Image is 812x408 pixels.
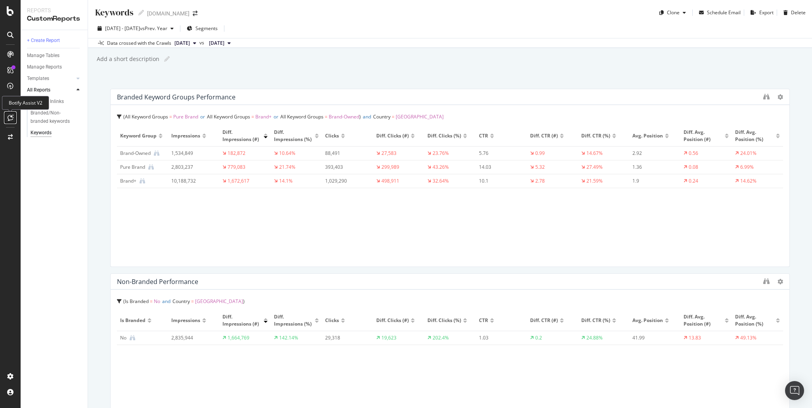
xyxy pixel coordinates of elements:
[96,55,159,63] div: Add a short description
[120,164,145,171] div: Pure Brand
[381,164,399,171] div: 299,989
[206,38,234,48] button: [DATE]
[140,25,167,32] span: vs Prev. Year
[740,150,756,157] div: 24.01%
[173,113,198,120] span: Pure Brand
[325,113,327,120] span: =
[763,93,770,100] div: binoculars
[735,129,774,143] span: Diff. Avg. Position (%)
[535,164,545,171] div: 5.32
[433,150,449,157] div: 23.76%
[581,132,610,139] span: Diff. CTR (%)
[125,113,168,120] span: All Keyword Groups
[791,9,806,16] div: Delete
[27,86,50,94] div: All Reports
[376,132,409,139] span: Diff. Clicks (#)
[381,334,396,341] div: 19,623
[325,334,366,341] div: 29,318
[169,113,172,120] span: =
[94,22,177,35] button: [DATE] - [DATE]vsPrev. Year
[740,177,756,185] div: 14.62%
[274,113,278,120] span: or
[586,164,603,171] div: 27.49%
[535,177,545,185] div: 2.78
[632,164,673,171] div: 1.36
[251,113,254,120] span: =
[381,177,399,185] div: 498,911
[632,177,673,185] div: 1.9
[27,51,82,60] a: Manage Tables
[209,40,224,47] span: 2025 Feb. 28th
[222,129,261,143] span: Diff. Impressions (#)
[191,298,194,305] span: =
[120,334,126,341] div: No
[154,298,160,305] span: No
[228,334,249,341] div: 1,664,769
[184,22,221,35] button: Segments
[684,313,722,328] span: Diff. Avg. Position (#)
[581,317,610,324] span: Diff. CTR (%)
[479,317,488,324] span: CTR
[325,164,366,171] div: 393,403
[632,317,663,324] span: Avg. Position
[274,313,313,328] span: Diff. Impressions (%)
[195,25,218,32] span: Segments
[689,177,698,185] div: 0.24
[228,150,245,157] div: 182,872
[138,10,144,15] i: Edit report name
[107,40,171,47] div: Data crossed with the Crawls
[120,132,157,139] span: Keyword Group
[392,113,395,120] span: =
[120,150,151,157] div: Brand-Owned
[530,317,558,324] span: Diff. CTR (#)
[171,164,212,171] div: 2,803,237
[707,9,741,16] div: Schedule Email
[373,113,391,120] span: Country
[433,177,449,185] div: 32.64%
[632,150,673,157] div: 2.92
[94,6,134,19] div: Keywords
[530,132,558,139] span: Diff. CTR (#)
[193,11,197,16] div: arrow-right-arrow-left
[479,150,519,157] div: 5.76
[274,129,313,143] span: Diff. Impressions (%)
[27,36,60,45] div: + Create Report
[27,6,81,14] div: Reports
[117,93,236,101] div: Branded keyword groups performance
[376,317,409,324] span: Diff. Clicks (#)
[31,109,82,126] a: Branded/Non-branded keywords
[31,97,82,106] a: 301's w/ Inlinks
[174,40,190,47] span: 2025 May. 28th
[27,14,81,23] div: CustomReports
[27,74,49,83] div: Templates
[325,132,339,139] span: Clicks
[325,317,339,324] span: Clicks
[535,334,542,341] div: 0.2
[222,313,261,328] span: Diff. Impressions (#)
[27,36,82,45] a: + Create Report
[689,334,701,341] div: 13.83
[785,381,804,400] div: Open Intercom Messenger
[171,150,212,157] div: 1,534,849
[279,150,295,157] div: 10.64%
[684,129,722,143] span: Diff. Avg. Position (#)
[162,298,170,305] span: and
[279,164,295,171] div: 21.74%
[396,113,444,120] span: [GEOGRAPHIC_DATA]
[433,164,449,171] div: 43.26%
[479,177,519,185] div: 10.1
[117,278,198,286] div: Non-branded performance
[427,317,461,324] span: Diff. Clicks (%)
[147,10,190,17] div: [DOMAIN_NAME]
[740,164,754,171] div: 6.99%
[667,9,680,16] div: Clone
[171,317,200,324] span: Impressions
[689,150,698,157] div: 0.56
[780,6,806,19] button: Delete
[479,334,519,341] div: 1.03
[279,177,293,185] div: 14.1%
[150,298,153,305] span: =
[747,6,774,19] button: Export
[586,177,603,185] div: 21.59%
[171,38,199,48] button: [DATE]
